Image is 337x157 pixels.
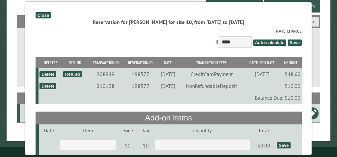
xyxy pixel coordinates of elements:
span: Save [288,39,301,46]
td: Balance Due: $10.00 [39,92,301,104]
th: Transaction ID [88,57,123,68]
td: CreditCardPayment [178,68,245,80]
div: Delete [39,83,56,89]
div: Save [277,142,291,148]
th: Refund [62,57,88,68]
th: Add-on Items [36,112,302,124]
th: Amount [279,57,302,68]
td: [DATE] [157,68,178,80]
th: Site [20,92,38,104]
td: 198577 [123,80,157,92]
th: Date [157,57,178,68]
th: Captured Date [245,57,279,68]
th: Reservation ID [123,57,157,68]
td: [DATE] [245,68,279,80]
div: Refund [63,71,82,77]
td: Quantity [153,124,251,136]
div: Delete [39,71,56,77]
td: $0.00 [251,136,275,155]
span: Auto-calculate [253,39,287,46]
td: Tax [138,124,153,136]
td: Item [59,124,117,136]
h2: Filters [17,15,320,28]
th: Delete? [39,57,62,68]
div: Close [36,12,51,18]
td: Date [39,124,59,136]
div: 10 [23,110,37,117]
td: $0 [117,136,138,155]
td: 210138 [88,80,123,92]
td: $10.00 [279,80,302,92]
th: Transaction Type [178,57,245,68]
label: Rate Charge [36,28,302,34]
td: $48.60 [279,68,302,80]
td: $0 [138,136,153,155]
td: Total [251,124,275,136]
td: 198577 [123,68,157,80]
td: [DATE] [157,80,178,92]
td: 208949 [88,68,123,80]
div: : $ [36,28,302,49]
td: Price [117,124,138,136]
td: NonRefundableDeposit [178,80,245,92]
div: Reservation for [PERSON_NAME] for site 10, from [DATE] to [DATE] [36,18,302,26]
